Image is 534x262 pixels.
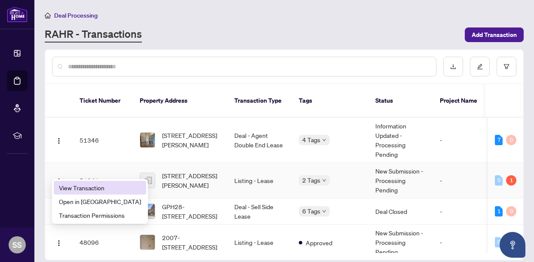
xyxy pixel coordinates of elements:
[368,163,433,198] td: New Submission - Processing Pending
[59,210,141,220] span: Transaction Permissions
[302,135,320,145] span: 4 Tags
[368,198,433,225] td: Deal Closed
[477,64,483,70] span: edit
[495,175,503,186] div: 0
[55,137,62,144] img: Logo
[506,175,516,186] div: 1
[302,206,320,216] span: 6 Tags
[73,84,133,118] th: Ticket Number
[503,64,509,70] span: filter
[433,163,507,198] td: -
[443,57,463,76] button: download
[59,197,141,206] span: Open in [GEOGRAPHIC_DATA]
[227,225,292,260] td: Listing - Lease
[52,174,66,187] button: Logo
[162,202,221,221] span: GPH28-[STREET_ADDRESS]
[73,225,133,260] td: 48096
[140,173,155,188] img: thumbnail-img
[322,178,326,183] span: down
[54,12,98,19] span: Deal Processing
[227,84,292,118] th: Transaction Type
[500,232,525,258] button: Open asap
[73,118,133,163] td: 51346
[433,198,507,225] td: -
[506,206,516,216] div: 0
[465,27,524,42] button: Add Transaction
[450,64,456,70] span: download
[322,138,326,142] span: down
[162,171,221,190] span: [STREET_ADDRESS][PERSON_NAME]
[472,28,517,42] span: Add Transaction
[368,118,433,163] td: Information Updated - Processing Pending
[162,233,221,252] span: 2007-[STREET_ADDRESS]
[55,240,62,247] img: Logo
[55,178,62,185] img: Logo
[495,135,503,145] div: 7
[140,133,155,147] img: thumbnail-img
[73,163,133,198] td: 51341
[302,175,320,185] span: 2 Tags
[306,238,332,247] span: Approved
[12,239,22,251] span: SS
[45,12,51,18] span: home
[433,118,507,163] td: -
[52,133,66,147] button: Logo
[227,198,292,225] td: Deal - Sell Side Lease
[140,235,155,250] img: thumbnail-img
[470,57,490,76] button: edit
[59,183,141,192] span: View Transaction
[7,6,28,22] img: logo
[368,84,433,118] th: Status
[368,225,433,260] td: New Submission - Processing Pending
[433,84,485,118] th: Project Name
[162,131,221,149] span: [STREET_ADDRESS][PERSON_NAME]
[433,225,507,260] td: -
[506,135,516,145] div: 0
[52,235,66,249] button: Logo
[322,209,326,213] span: down
[497,57,516,76] button: filter
[227,163,292,198] td: Listing - Lease
[133,84,227,118] th: Property Address
[45,27,142,43] a: RAHR - Transactions
[495,206,503,216] div: 1
[292,84,368,118] th: Tags
[495,237,503,247] div: 0
[227,118,292,163] td: Deal - Agent Double End Lease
